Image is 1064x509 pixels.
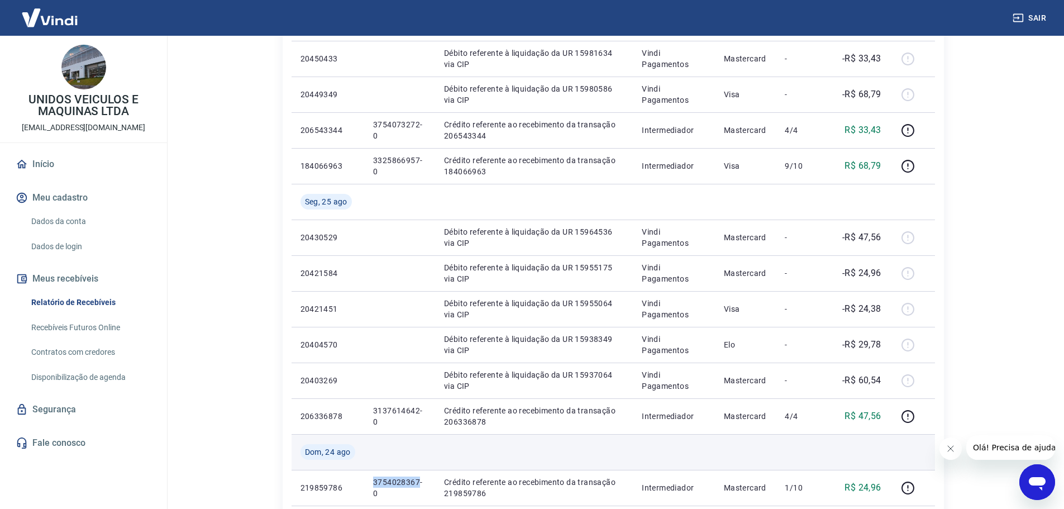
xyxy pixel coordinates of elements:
p: 9/10 [785,160,818,172]
p: 20430529 [300,232,355,243]
p: 219859786 [300,482,355,493]
p: Crédito referente ao recebimento da transação 184066963 [444,155,624,177]
a: Início [13,152,154,177]
p: - [785,232,818,243]
p: Vindi Pagamentos [642,47,706,70]
p: R$ 33,43 [844,123,881,137]
p: R$ 24,96 [844,481,881,494]
img: Vindi [13,1,86,35]
p: Intermediador [642,160,706,172]
button: Meu cadastro [13,185,154,210]
p: 4/4 [785,125,818,136]
p: Mastercard [724,268,767,279]
button: Meus recebíveis [13,267,154,291]
a: Fale conosco [13,431,154,455]
p: Mastercard [724,232,767,243]
p: 20450433 [300,53,355,64]
a: Dados de login [27,235,154,258]
p: Mastercard [724,482,767,493]
p: Mastercard [724,411,767,422]
p: 3325866957-0 [373,155,426,177]
p: Vindi Pagamentos [642,369,706,392]
a: Relatório de Recebíveis [27,291,154,314]
p: Débito referente à liquidação da UR 15938349 via CIP [444,334,624,356]
p: Visa [724,160,767,172]
p: Vindi Pagamentos [642,83,706,106]
p: Visa [724,303,767,315]
span: Seg, 25 ago [305,196,347,207]
p: Visa [724,89,767,100]
p: Débito referente à liquidação da UR 15980586 via CIP [444,83,624,106]
p: Vindi Pagamentos [642,262,706,284]
a: Segurança [13,397,154,422]
p: Intermediador [642,411,706,422]
p: -R$ 33,43 [842,52,881,65]
p: Débito referente à liquidação da UR 15955064 via CIP [444,298,624,320]
p: 20403269 [300,375,355,386]
a: Dados da conta [27,210,154,233]
p: Débito referente à liquidação da UR 15981634 via CIP [444,47,624,70]
p: Vindi Pagamentos [642,226,706,249]
p: 20404570 [300,339,355,350]
p: 206336878 [300,411,355,422]
a: Recebíveis Futuros Online [27,316,154,339]
span: Dom, 24 ago [305,446,351,458]
p: -R$ 24,96 [842,267,881,280]
p: - [785,53,818,64]
p: [EMAIL_ADDRESS][DOMAIN_NAME] [22,122,145,134]
a: Disponibilização de agenda [27,366,154,389]
p: - [785,89,818,100]
p: 20421584 [300,268,355,279]
p: - [785,303,818,315]
p: R$ 47,56 [844,410,881,423]
p: -R$ 24,38 [842,302,881,316]
iframe: Botão para abrir a janela de mensagens [1019,464,1055,500]
p: -R$ 47,56 [842,231,881,244]
p: UNIDOS VEICULOS E MAQUINAS LTDA [9,94,158,117]
p: Vindi Pagamentos [642,298,706,320]
p: 184066963 [300,160,355,172]
p: Débito referente à liquidação da UR 15955175 via CIP [444,262,624,284]
p: Intermediador [642,125,706,136]
p: 3137614642-0 [373,405,426,427]
p: - [785,339,818,350]
img: 0fa5476e-c494-4df4-9457-b10783cb2f62.jpeg [61,45,106,89]
p: Crédito referente ao recebimento da transação 206336878 [444,405,624,427]
p: Elo [724,339,767,350]
p: -R$ 60,54 [842,374,881,387]
p: - [785,375,818,386]
p: Crédito referente ao recebimento da transação 219859786 [444,477,624,499]
span: Olá! Precisa de ajuda? [7,8,94,17]
p: 4/4 [785,411,818,422]
a: Contratos com credores [27,341,154,364]
p: 3754028367-0 [373,477,426,499]
iframe: Mensagem da empresa [966,435,1055,460]
p: 20449349 [300,89,355,100]
p: Mastercard [724,53,767,64]
p: 20421451 [300,303,355,315]
p: - [785,268,818,279]
p: Débito referente à liquidação da UR 15937064 via CIP [444,369,624,392]
p: -R$ 29,78 [842,338,881,351]
iframe: Fechar mensagem [939,437,962,460]
p: 3754073272-0 [373,119,426,141]
p: -R$ 68,79 [842,88,881,101]
p: Crédito referente ao recebimento da transação 206543344 [444,119,624,141]
p: R$ 68,79 [844,159,881,173]
p: Débito referente à liquidação da UR 15964536 via CIP [444,226,624,249]
button: Sair [1010,8,1051,28]
p: Mastercard [724,375,767,386]
p: Mastercard [724,125,767,136]
p: Intermediador [642,482,706,493]
p: Vindi Pagamentos [642,334,706,356]
p: 1/10 [785,482,818,493]
p: 206543344 [300,125,355,136]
